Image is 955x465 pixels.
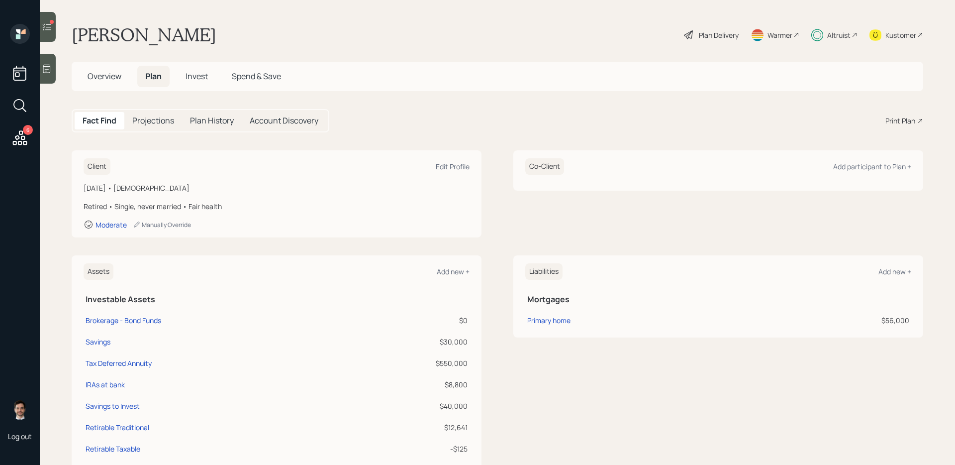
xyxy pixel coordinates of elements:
[343,401,468,411] div: $40,000
[758,315,909,326] div: $56,000
[878,267,911,276] div: Add new +
[95,220,127,230] div: Moderate
[145,71,162,82] span: Plan
[86,295,468,304] h5: Investable Assets
[84,201,470,212] div: Retired • Single, never married • Fair health
[827,30,851,40] div: Altruist
[86,358,152,368] div: Tax Deferred Annuity
[343,337,468,347] div: $30,000
[10,400,30,420] img: jonah-coleman-headshot.png
[84,158,110,175] h6: Client
[343,444,468,454] div: -$125
[885,30,916,40] div: Kustomer
[132,116,174,125] h5: Projections
[833,162,911,171] div: Add participant to Plan +
[86,379,125,390] div: IRAs at bank
[250,116,318,125] h5: Account Discovery
[190,116,234,125] h5: Plan History
[86,401,140,411] div: Savings to Invest
[72,24,216,46] h1: [PERSON_NAME]
[232,71,281,82] span: Spend & Save
[86,444,140,454] div: Retirable Taxable
[133,221,191,229] div: Manually Override
[525,158,564,175] h6: Co-Client
[525,263,563,280] h6: Liabilities
[527,295,909,304] h5: Mortgages
[86,315,161,326] div: Brokerage - Bond Funds
[88,71,121,82] span: Overview
[527,315,571,326] div: Primary home
[84,263,113,280] h6: Assets
[767,30,792,40] div: Warmer
[186,71,208,82] span: Invest
[436,162,470,171] div: Edit Profile
[343,358,468,368] div: $550,000
[437,267,470,276] div: Add new +
[343,379,468,390] div: $8,800
[84,183,470,193] div: [DATE] • [DEMOGRAPHIC_DATA]
[8,432,32,441] div: Log out
[23,125,33,135] div: 6
[343,315,468,326] div: $0
[343,422,468,433] div: $12,641
[86,337,110,347] div: Savings
[83,116,116,125] h5: Fact Find
[86,422,149,433] div: Retirable Traditional
[885,116,915,126] div: Print Plan
[699,30,739,40] div: Plan Delivery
